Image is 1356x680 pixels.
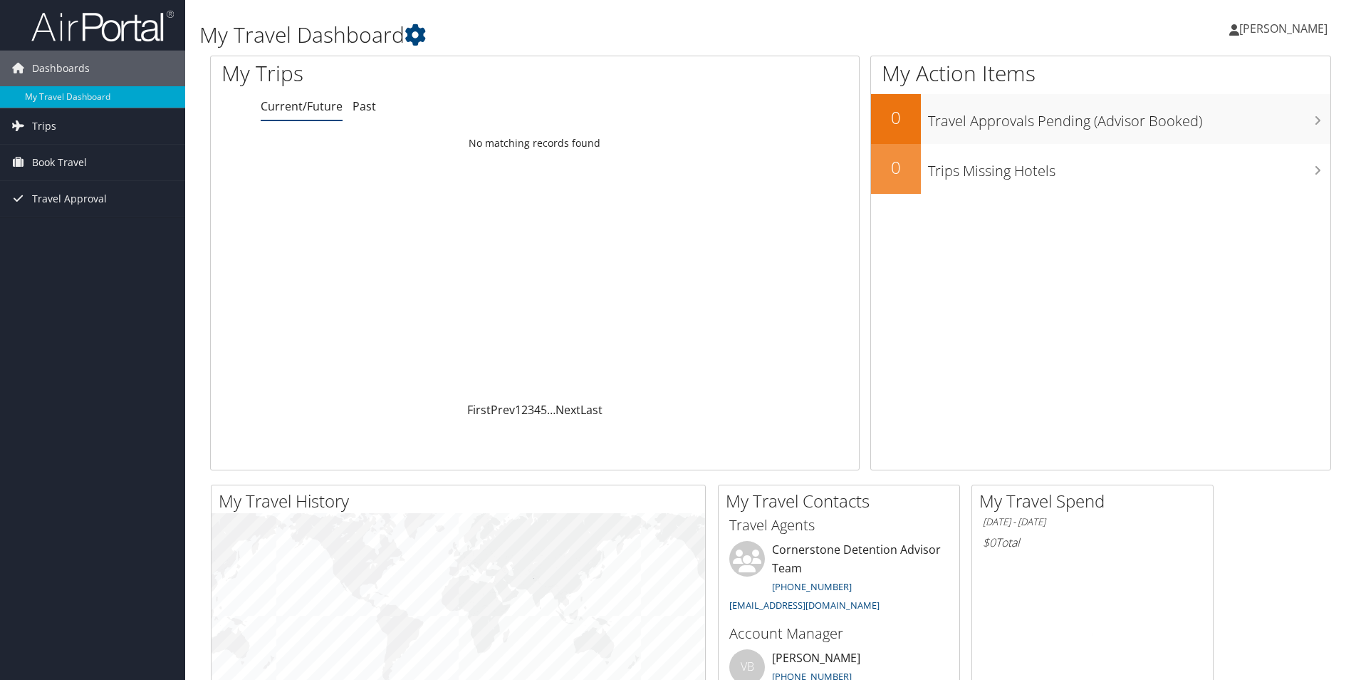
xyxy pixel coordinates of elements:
[199,20,961,50] h1: My Travel Dashboard
[521,402,528,418] a: 2
[221,58,578,88] h1: My Trips
[729,515,949,535] h3: Travel Agents
[32,181,107,217] span: Travel Approval
[928,154,1330,181] h3: Trips Missing Hotels
[983,535,1202,550] h6: Total
[871,155,921,180] h2: 0
[556,402,580,418] a: Next
[353,98,376,114] a: Past
[528,402,534,418] a: 3
[871,94,1330,144] a: 0Travel Approvals Pending (Advisor Booked)
[32,108,56,144] span: Trips
[547,402,556,418] span: …
[928,104,1330,131] h3: Travel Approvals Pending (Advisor Booked)
[32,51,90,86] span: Dashboards
[722,541,956,617] li: Cornerstone Detention Advisor Team
[219,489,705,513] h2: My Travel History
[979,489,1213,513] h2: My Travel Spend
[534,402,541,418] a: 4
[983,535,996,550] span: $0
[871,105,921,130] h2: 0
[261,98,343,114] a: Current/Future
[726,489,959,513] h2: My Travel Contacts
[1239,21,1328,36] span: [PERSON_NAME]
[467,402,491,418] a: First
[491,402,515,418] a: Prev
[729,599,880,612] a: [EMAIL_ADDRESS][DOMAIN_NAME]
[31,9,174,43] img: airportal-logo.png
[515,402,521,418] a: 1
[32,145,87,180] span: Book Travel
[211,130,859,156] td: No matching records found
[729,624,949,644] h3: Account Manager
[580,402,603,418] a: Last
[871,144,1330,194] a: 0Trips Missing Hotels
[871,58,1330,88] h1: My Action Items
[772,580,852,593] a: [PHONE_NUMBER]
[1229,7,1342,50] a: [PERSON_NAME]
[541,402,547,418] a: 5
[983,515,1202,529] h6: [DATE] - [DATE]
